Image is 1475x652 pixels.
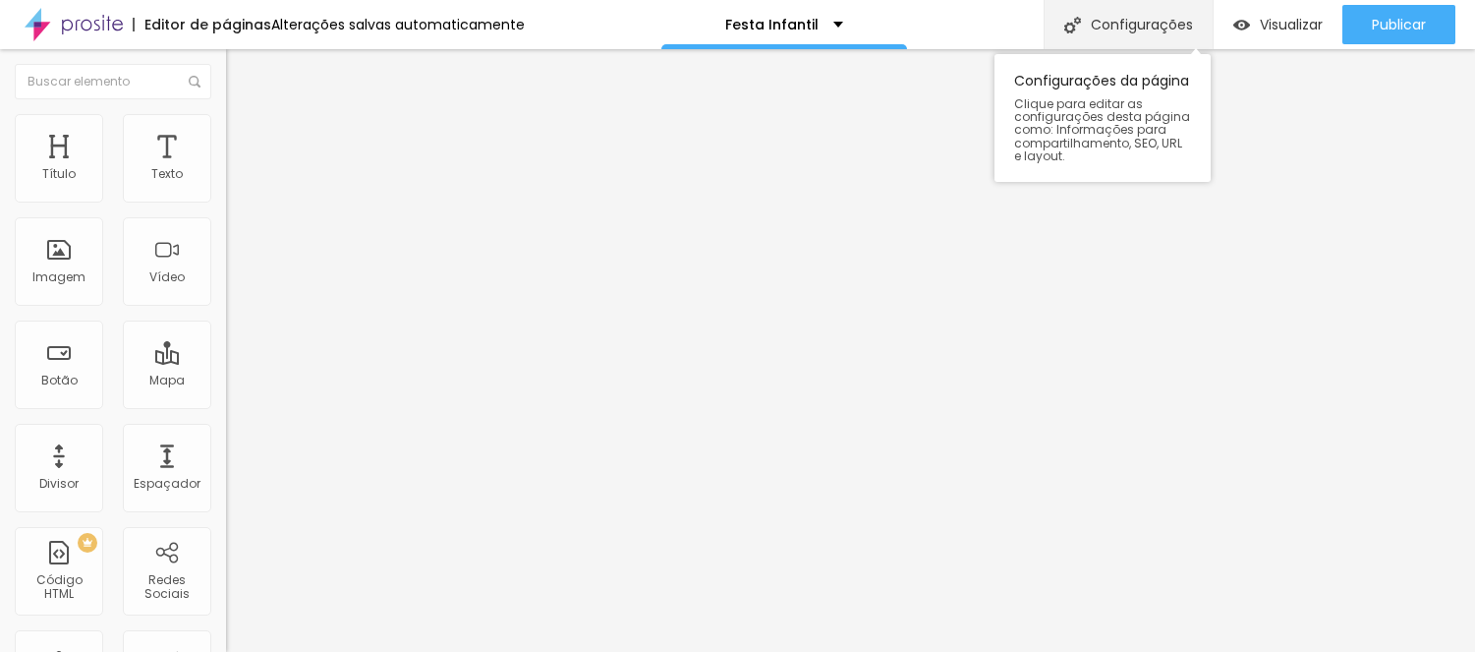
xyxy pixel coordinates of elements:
[1064,17,1081,33] img: Icone
[134,477,200,491] div: Espaçador
[994,54,1211,182] div: Configurações da página
[149,270,185,284] div: Vídeo
[151,167,183,181] div: Texto
[1342,5,1455,44] button: Publicar
[1014,97,1191,162] span: Clique para editar as configurações desta página como: Informações para compartilhamento, SEO, UR...
[15,64,211,99] input: Buscar elemento
[32,270,85,284] div: Imagem
[189,76,200,88] img: Icone
[226,49,1475,652] iframe: Editor
[133,18,271,31] div: Editor de páginas
[1260,17,1323,32] span: Visualizar
[271,18,525,31] div: Alterações salvas automaticamente
[42,167,76,181] div: Título
[39,477,79,491] div: Divisor
[128,573,205,602] div: Redes Sociais
[725,18,819,31] p: Festa Infantil
[41,374,78,387] div: Botão
[149,374,185,387] div: Mapa
[20,573,97,602] div: Código HTML
[1233,17,1250,33] img: view-1.svg
[1372,17,1426,32] span: Publicar
[1214,5,1342,44] button: Visualizar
